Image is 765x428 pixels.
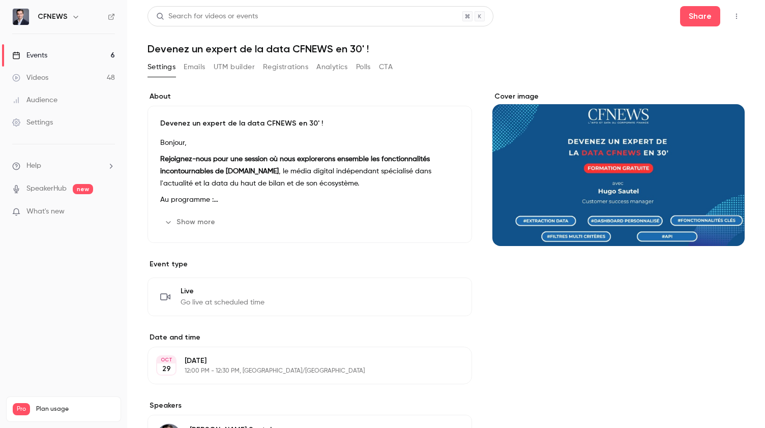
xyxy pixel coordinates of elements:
span: What's new [26,206,65,217]
li: help-dropdown-opener [12,161,115,171]
p: 12:00 PM - 12:30 PM, [GEOGRAPHIC_DATA]/[GEOGRAPHIC_DATA] [185,367,418,375]
label: Date and time [148,332,472,343]
div: OCT [157,356,175,363]
button: UTM builder [214,59,255,75]
iframe: Noticeable Trigger [103,207,115,217]
p: Au programme : [160,194,459,206]
span: Plan usage [36,405,114,413]
a: SpeakerHub [26,184,67,194]
p: Bonjour, [160,137,459,149]
div: Videos [12,73,48,83]
div: Events [12,50,47,60]
p: Event type [148,259,472,269]
label: About [148,91,472,102]
p: [DATE] [185,356,418,366]
button: Polls [356,59,371,75]
strong: Rejoignez-nous pour une session où nous explorerons ensemble les fonctionnalités incontournables ... [160,156,430,175]
button: CTA [379,59,393,75]
button: Settings [148,59,175,75]
button: Emails [184,59,205,75]
label: Speakers [148,401,472,411]
button: Share [680,6,720,26]
p: Devenez un expert de la data CFNEWS en 30' ! [160,118,459,129]
span: Live [181,286,264,296]
div: Search for videos or events [156,11,258,22]
span: new [73,184,93,194]
button: Registrations [263,59,308,75]
img: CFNEWS [13,9,29,25]
h1: Devenez un expert de la data CFNEWS en 30' ! [148,43,745,55]
h6: CFNEWS [38,12,68,22]
section: Cover image [492,91,745,246]
span: Help [26,161,41,171]
div: Settings [12,117,53,128]
p: 29 [162,364,171,374]
label: Cover image [492,91,745,102]
div: Audience [12,95,57,105]
button: Analytics [316,59,348,75]
span: Pro [13,403,30,415]
button: Show more [160,214,221,230]
span: Go live at scheduled time [181,297,264,308]
p: , le média digital indépendant spécialisé dans l'actualité et la data du haut de bilan et de son ... [160,153,459,190]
